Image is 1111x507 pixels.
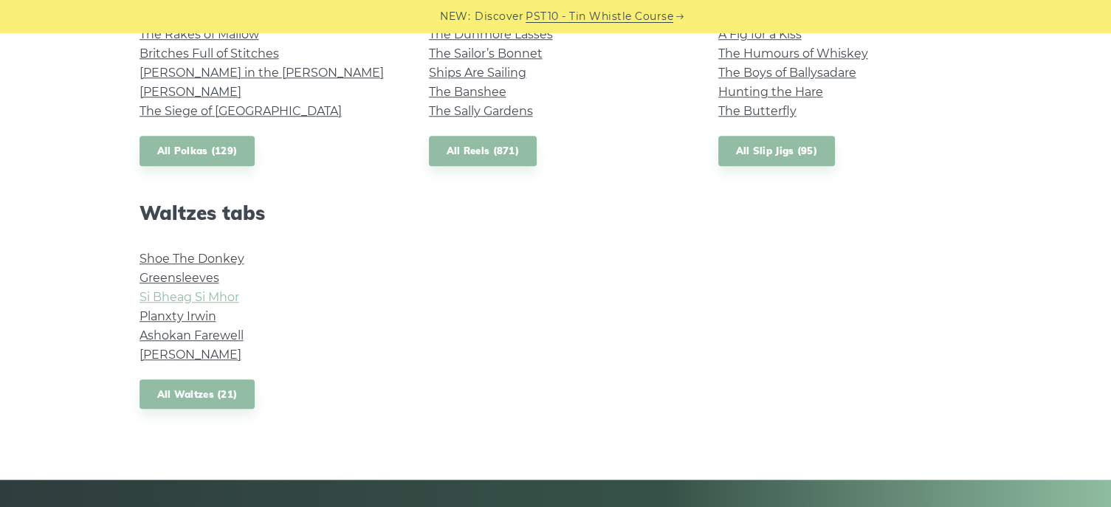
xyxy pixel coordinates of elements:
h2: Waltzes tabs [140,201,393,224]
a: The Butterfly [718,104,797,118]
a: The Rakes of Mallow [140,27,259,41]
a: The Sally Gardens [429,104,533,118]
a: Shoe The Donkey [140,252,244,266]
a: [PERSON_NAME] [140,85,241,99]
a: The Boys of Ballysadare [718,66,856,80]
a: Britches Full of Stitches [140,46,279,61]
span: Discover [475,8,523,25]
a: The Sailor’s Bonnet [429,46,543,61]
a: All Polkas (129) [140,136,255,166]
a: Ships Are Sailing [429,66,526,80]
a: Ashokan Farewell [140,328,244,342]
a: All Waltzes (21) [140,379,255,410]
a: Si­ Bheag Si­ Mhor [140,290,239,304]
a: Greensleeves [140,271,219,285]
a: All Reels (871) [429,136,537,166]
a: The Banshee [429,85,506,99]
a: [PERSON_NAME] in the [PERSON_NAME] [140,66,384,80]
a: [PERSON_NAME] [140,348,241,362]
a: The Dunmore Lasses [429,27,553,41]
a: PST10 - Tin Whistle Course [526,8,673,25]
a: A Fig for a Kiss [718,27,802,41]
span: NEW: [440,8,470,25]
a: Hunting the Hare [718,85,823,99]
a: The Siege of [GEOGRAPHIC_DATA] [140,104,342,118]
a: The Humours of Whiskey [718,46,868,61]
a: All Slip Jigs (95) [718,136,835,166]
a: Planxty Irwin [140,309,216,323]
